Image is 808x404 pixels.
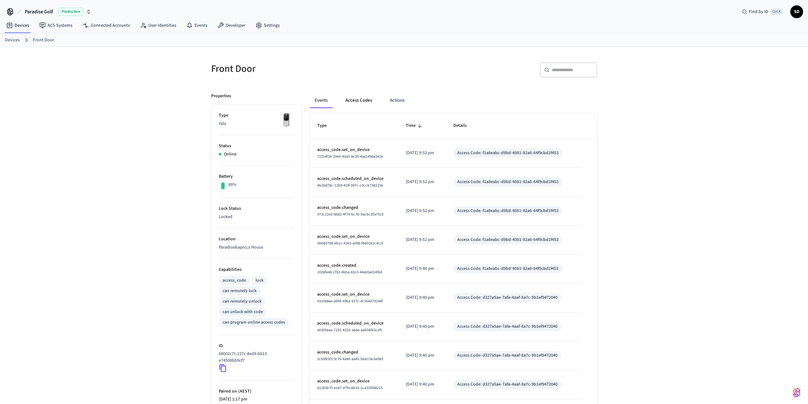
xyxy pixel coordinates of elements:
span: 72314f26-29e4-4da3-8c30-4ae1498a341b [317,154,383,159]
p: Paradise&apos;s House [219,244,294,251]
span: SD [791,6,802,17]
p: [DATE] 9:52 pm [406,150,438,156]
div: lock [256,277,264,284]
p: [DATE] 9:52 pm [406,236,438,243]
p: ID [219,343,294,349]
span: Production [58,8,83,16]
div: ant example [310,93,597,108]
div: Access Code: f1a8eabc-d9bd-4081-82a6-64f9cbd1f453 [457,265,558,272]
a: Settings [250,20,285,31]
img: SeamLogoGradient.69752ec5.svg [793,387,800,398]
button: Access Codes [340,93,377,108]
div: Access Code: f1a8eabc-d9bd-4081-82a6-64f9cbd1f453 [457,179,558,185]
p: [DATE] 9:52 pm [406,179,438,185]
div: Access Code: f1a8eabc-d9bd-4081-82a6-64f9cbd1f453 [457,150,558,156]
p: Properties [211,93,231,99]
p: [DATE] 9:40 pm [406,323,438,330]
p: 89% [228,181,237,188]
p: 68002c7c-237c-4ed8-b813-e74508bb9cf7 [219,351,292,364]
div: Access Code: d327a5ae-7afa-4aaf-8a7c-9b1ef9472040 [457,323,558,330]
div: Access Code: d327a5ae-7afa-4aaf-8a7c-9b1ef9472040 [457,352,558,359]
p: access_code.set_on_device [317,378,391,385]
p: Yale [219,120,294,127]
a: Front Door [33,37,54,44]
button: Events [310,93,333,108]
span: 431088ee-a944-496a-927c-4c564d79248f [317,298,383,304]
span: 5b08d788-6b1c-4363-a098-f6601b2c4c1f [317,241,383,246]
p: access_code.set_on_device [317,233,391,240]
p: access_code.set_on_device [317,291,391,298]
div: access_code [223,277,246,284]
p: Locked [219,214,294,220]
span: Find by ID [749,9,768,15]
p: Paired on [219,388,294,395]
img: Yale Assure Touchscreen Wifi Smart Lock, Satin Nickel, Front [278,112,294,128]
p: [DATE] 1:17 pm [219,396,294,403]
a: Developer [212,20,250,31]
span: Type [317,121,335,131]
p: access_code.scheduled_on_device [317,320,391,327]
div: Access Code: f1a8eabc-d9bd-4081-82a6-64f9cbd1f453 [457,236,558,243]
p: [DATE] 9:40 pm [406,352,438,359]
a: Events [181,20,212,31]
p: Location [219,236,294,243]
p: Lock Status [219,205,294,212]
p: Battery [219,173,294,180]
span: 973c22ed-8683-4f74-bc7b-9acbcdfa7023 [317,212,384,217]
span: 2cb9b5f3-3c76-4a40-aa45-56a17ac6e983 [317,356,383,362]
p: [DATE] 9:48 pm [406,265,438,272]
div: Access Code: d327a5ae-7afa-4aaf-8a7c-9b1ef9472040 [457,381,558,388]
div: can remotely unlock [223,298,262,305]
p: access_code.set_on_device [317,147,391,153]
p: access_code.changed [317,204,391,211]
span: ( AEST ) [237,388,251,394]
h5: Front Door [211,62,400,75]
p: access_code.scheduled_on_device [317,175,391,182]
span: 1028fe48-cf92-4bba-83c0-44e65a014fb4 [317,270,382,275]
p: Capabilities [219,266,294,273]
a: User Identities [135,20,181,31]
p: Online [224,151,237,158]
span: a0300eaa-7192-432d-a8ae-aab08fe3cdfc [317,327,383,333]
div: can program online access codes [223,319,285,326]
a: Devices [5,37,20,44]
div: Find by IDCtrl K [737,6,788,17]
button: Actions [385,93,410,108]
div: Access Code: f1a8eabc-d9bd-4081-82a6-64f9cbd1f453 [457,208,558,214]
span: 4b2b878c-12b9-41ff-997c-c0ccb7382156 [317,183,383,188]
div: can remotely lock [223,288,257,294]
p: Type [219,112,294,119]
a: ACS Systems [34,20,77,31]
p: Status [219,143,294,149]
p: access_code.created [317,262,391,269]
a: Connected Accounts [77,20,135,31]
a: Devices [1,20,34,31]
button: SD [790,5,803,18]
div: Access Code: d327a5ae-7afa-4aaf-8a7c-9b1ef9472040 [457,294,558,301]
p: [DATE] 9:40 pm [406,294,438,301]
span: Time [406,121,424,131]
span: Ctrl K [770,9,783,15]
p: [DATE] 9:40 pm [406,381,438,388]
span: Paradise Golf [25,8,53,16]
p: access_code.changed [317,349,391,356]
div: can unlock with code [223,309,263,315]
span: Details [453,121,475,131]
p: [DATE] 9:52 pm [406,208,438,214]
span: 81283b70-e167-47fe-8b33-1ca320f88215 [317,385,383,391]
